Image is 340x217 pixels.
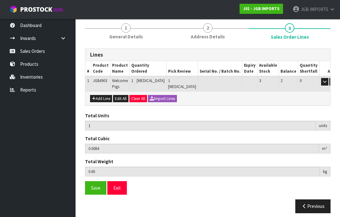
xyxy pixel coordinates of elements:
h3: Lines [90,52,326,58]
span: 0 [300,78,302,83]
th: Pick Review [167,61,198,76]
span: IMPORTS [310,6,328,12]
span: Welcome Pigs [112,78,128,89]
button: Previous [295,199,331,213]
button: Add Line [90,95,112,103]
label: Total Weight [85,158,113,165]
th: Quantity Shortfall [298,61,320,76]
span: 1 [MEDICAL_DATA] [168,78,196,89]
button: Edit [329,78,340,86]
span: 2 [203,23,212,33]
div: m³ [319,144,331,154]
th: Serial No. / Batch No. [198,61,242,76]
th: Balance [279,61,298,76]
div: kg [320,167,331,177]
button: Clear All [129,95,147,103]
input: Total Cubic [85,144,319,153]
label: Total Cubic [85,135,110,142]
span: 1 [131,78,133,83]
th: Expiry Date [242,61,258,76]
th: Product Name [110,61,130,76]
input: Total Units [85,121,316,131]
div: units [316,121,331,131]
span: 3 [285,23,294,33]
button: Import Lines [148,95,177,103]
strong: J01 - JGB IMPORTS [243,6,280,11]
span: 1 [87,78,89,83]
span: General Details [109,33,143,40]
span: JGB4903 [93,78,107,83]
span: Sales Order Lines [271,34,309,40]
img: cube-alt.png [9,5,17,13]
span: [MEDICAL_DATA] [137,78,165,83]
span: ProStock [20,5,52,14]
span: Save [91,185,100,191]
button: Save [85,181,106,195]
th: Quantity Ordered [130,61,167,76]
label: Total Units [85,112,109,119]
th: Product Code [91,61,110,76]
span: 3 [259,78,261,83]
button: Exit [107,181,127,195]
span: 1 [121,23,131,33]
small: WMS [54,7,63,13]
button: Edit All [113,95,128,103]
span: Address Details [191,33,225,40]
input: Total Weight [85,167,320,176]
th: # [85,61,91,76]
span: JGB [301,6,309,12]
th: Available Stock [258,61,279,76]
span: 2 [280,78,282,83]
